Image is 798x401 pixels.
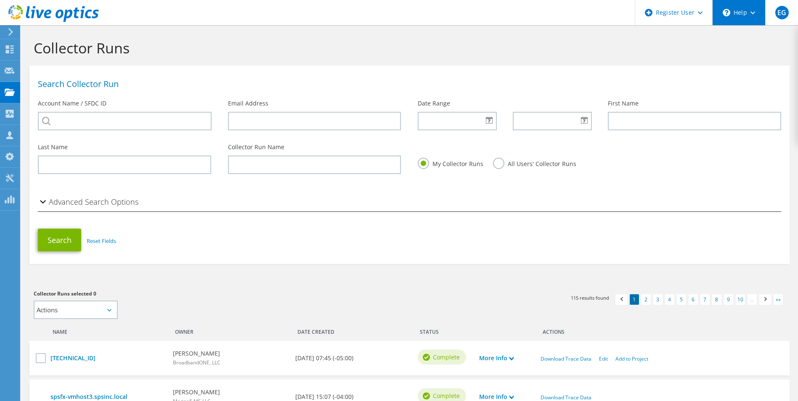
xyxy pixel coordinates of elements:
a: 8 [712,294,721,305]
a: 3 [653,294,663,305]
b: [PERSON_NAME] [173,388,220,397]
div: Status [414,323,475,337]
label: First Name [608,99,639,108]
span: Complete [433,353,460,362]
a: … [748,294,757,305]
div: Date Created [291,323,414,337]
h2: Advanced Search Options [38,193,138,210]
b: [PERSON_NAME] [173,349,220,358]
a: 5 [677,294,686,305]
span: Complete [433,391,460,401]
span: 115 results found [571,294,609,301]
a: »» [774,294,783,305]
a: Add to Project [615,355,648,362]
a: 1 [630,294,639,305]
a: 6 [689,294,698,305]
label: My Collector Runs [418,158,483,168]
svg: \n [723,9,730,16]
label: Collector Run Name [228,143,284,151]
a: Edit [599,355,608,362]
a: Download Trace Data [541,394,591,401]
span: EG [775,6,789,19]
b: [DATE] 07:45 (-05:00) [295,354,353,363]
button: Search [38,229,81,251]
div: Name [46,323,169,337]
a: More Info [479,354,514,363]
div: Actions [536,323,781,337]
div: Owner [169,323,291,337]
label: Date Range [418,99,450,108]
a: Reset Fields [87,237,116,245]
h1: Search Collector Run [38,80,777,88]
a: 9 [724,294,733,305]
h1: Collector Runs [34,39,781,57]
a: 2 [642,294,651,305]
a: 4 [665,294,674,305]
a: 10 [736,294,745,305]
a: 7 [700,294,710,305]
label: Last Name [38,143,68,151]
a: [TECHNICAL_ID] [50,354,164,363]
a: Download Trace Data [541,355,591,362]
label: Account Name / SFDC ID [38,99,106,108]
label: All Users' Collector Runs [493,158,576,168]
h3: Collector Runs selected 0 [34,289,401,298]
span: BroadbandONE, LLC [173,359,220,366]
label: Email Address [228,99,268,108]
